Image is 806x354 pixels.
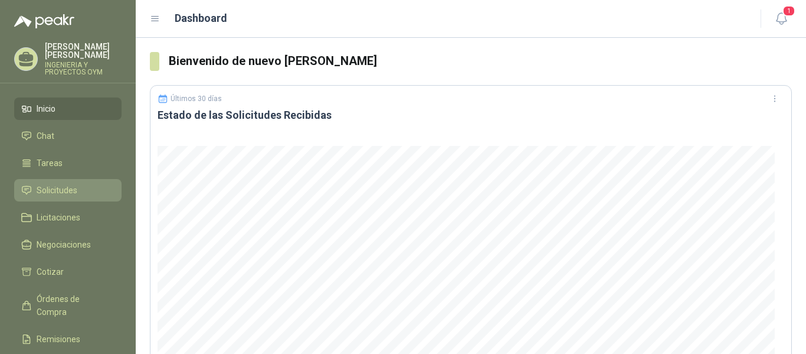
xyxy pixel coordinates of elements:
[37,238,91,251] span: Negociaciones
[771,8,792,30] button: 1
[37,129,54,142] span: Chat
[37,211,80,224] span: Licitaciones
[45,61,122,76] p: INGENIERIA Y PROYECTOS OYM
[14,206,122,229] a: Licitaciones
[782,5,795,17] span: 1
[14,328,122,350] a: Remisiones
[37,293,110,319] span: Órdenes de Compra
[14,98,122,120] a: Inicio
[14,14,74,28] img: Logo peakr
[37,102,55,115] span: Inicio
[37,157,63,170] span: Tareas
[45,43,122,59] p: [PERSON_NAME] [PERSON_NAME]
[14,152,122,174] a: Tareas
[158,108,784,122] h3: Estado de las Solicitudes Recibidas
[37,265,64,278] span: Cotizar
[14,125,122,147] a: Chat
[175,10,227,27] h1: Dashboard
[37,184,77,197] span: Solicitudes
[171,95,222,103] p: Últimos 30 días
[14,233,122,256] a: Negociaciones
[14,261,122,283] a: Cotizar
[14,288,122,323] a: Órdenes de Compra
[14,179,122,202] a: Solicitudes
[37,333,80,346] span: Remisiones
[169,52,792,70] h3: Bienvenido de nuevo [PERSON_NAME]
